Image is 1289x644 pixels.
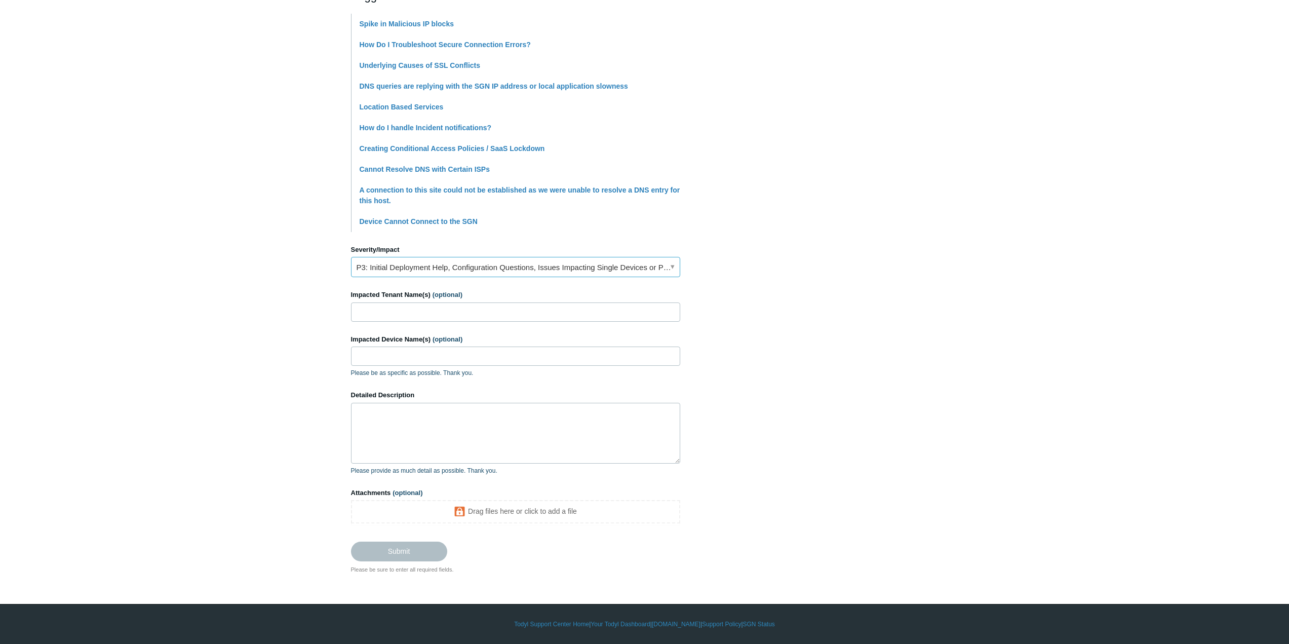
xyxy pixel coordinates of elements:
[351,257,680,277] a: P3: Initial Deployment Help, Configuration Questions, Issues Impacting Single Devices or Past Out...
[702,620,741,629] a: Support Policy
[351,488,680,498] label: Attachments
[360,82,628,90] a: DNS queries are replying with the SGN IP address or local application slowness
[351,245,680,255] label: Severity/Impact
[351,466,680,475] p: Please provide as much detail as possible. Thank you.
[351,565,680,574] div: Please be sure to enter all required fields.
[360,217,478,225] a: Device Cannot Connect to the SGN
[360,144,545,153] a: Creating Conditional Access Policies / SaaS Lockdown
[393,489,422,497] span: (optional)
[360,165,490,173] a: Cannot Resolve DNS with Certain ISPs
[652,620,700,629] a: [DOMAIN_NAME]
[743,620,775,629] a: SGN Status
[433,335,462,343] span: (optional)
[433,291,462,298] span: (optional)
[351,542,447,561] input: Submit
[360,20,454,28] a: Spike in Malicious IP blocks
[360,186,680,205] a: A connection to this site could not be established as we were unable to resolve a DNS entry for t...
[360,61,481,69] a: Underlying Causes of SSL Conflicts
[351,368,680,377] p: Please be as specific as possible. Thank you.
[351,620,939,629] div: | | | |
[360,41,531,49] a: How Do I Troubleshoot Secure Connection Errors?
[351,290,680,300] label: Impacted Tenant Name(s)
[351,334,680,345] label: Impacted Device Name(s)
[514,620,589,629] a: Todyl Support Center Home
[591,620,650,629] a: Your Todyl Dashboard
[351,390,680,400] label: Detailed Description
[360,103,444,111] a: Location Based Services
[360,124,492,132] a: How do I handle Incident notifications?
